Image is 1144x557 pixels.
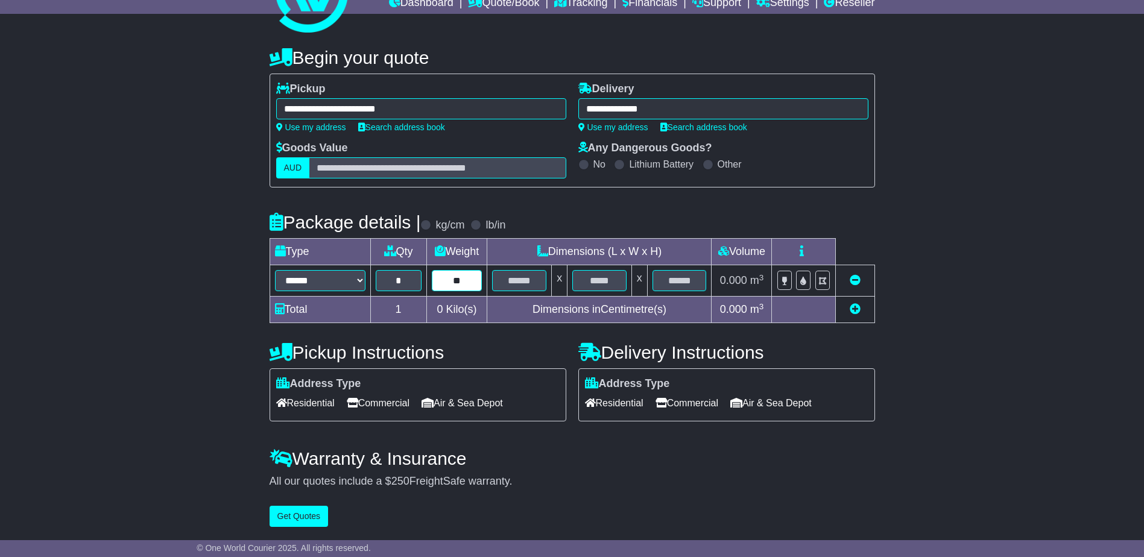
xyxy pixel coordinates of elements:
[750,274,764,286] span: m
[270,448,875,468] h4: Warranty & Insurance
[730,394,812,412] span: Air & Sea Depot
[487,297,712,323] td: Dimensions in Centimetre(s)
[593,159,605,170] label: No
[197,543,371,553] span: © One World Courier 2025. All rights reserved.
[276,157,310,178] label: AUD
[347,394,409,412] span: Commercial
[270,297,370,323] td: Total
[759,302,764,311] sup: 3
[718,159,742,170] label: Other
[720,274,747,286] span: 0.000
[422,394,503,412] span: Air & Sea Depot
[585,394,643,412] span: Residential
[270,239,370,265] td: Type
[270,212,421,232] h4: Package details |
[370,239,426,265] td: Qty
[276,83,326,96] label: Pickup
[629,159,694,170] label: Lithium Battery
[585,377,670,391] label: Address Type
[552,265,567,297] td: x
[850,303,861,315] a: Add new item
[578,142,712,155] label: Any Dangerous Goods?
[270,342,566,362] h4: Pickup Instructions
[750,303,764,315] span: m
[578,122,648,132] a: Use my address
[631,265,647,297] td: x
[435,219,464,232] label: kg/cm
[370,297,426,323] td: 1
[426,297,487,323] td: Kilo(s)
[276,122,346,132] a: Use my address
[578,83,634,96] label: Delivery
[270,48,875,68] h4: Begin your quote
[358,122,445,132] a: Search address book
[270,506,329,527] button: Get Quotes
[391,475,409,487] span: 250
[656,394,718,412] span: Commercial
[485,219,505,232] label: lb/in
[276,394,335,412] span: Residential
[437,303,443,315] span: 0
[850,274,861,286] a: Remove this item
[578,342,875,362] h4: Delivery Instructions
[276,142,348,155] label: Goods Value
[759,273,764,282] sup: 3
[270,475,875,488] div: All our quotes include a $ FreightSafe warranty.
[426,239,487,265] td: Weight
[720,303,747,315] span: 0.000
[276,377,361,391] label: Address Type
[712,239,772,265] td: Volume
[487,239,712,265] td: Dimensions (L x W x H)
[660,122,747,132] a: Search address book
